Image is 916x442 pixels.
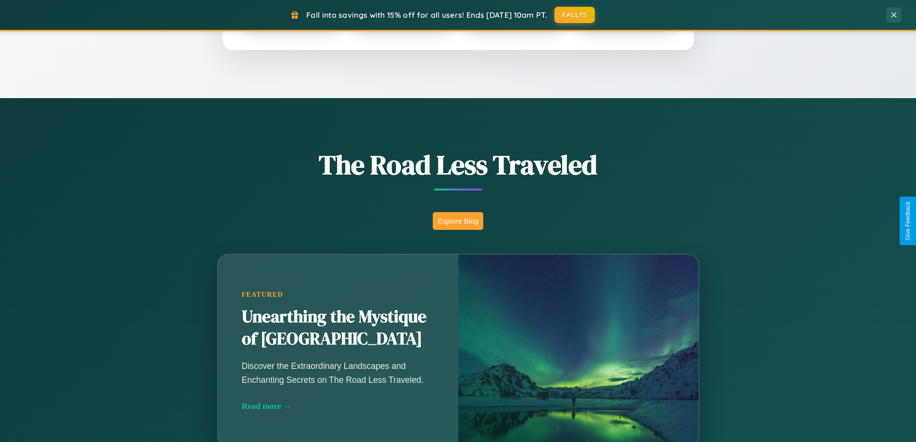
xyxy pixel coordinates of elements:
div: Read more → [242,401,434,411]
div: Give Feedback [904,202,911,240]
span: Fall into savings with 15% off for all users! Ends [DATE] 10am PT. [306,10,547,20]
button: FALL15 [554,7,595,23]
h2: Unearthing the Mystique of [GEOGRAPHIC_DATA] [242,306,434,350]
h1: The Road Less Traveled [170,146,747,183]
div: Featured [242,290,434,299]
p: Discover the Extraordinary Landscapes and Enchanting Secrets on The Road Less Traveled. [242,359,434,386]
button: Explore Blog [433,212,483,230]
